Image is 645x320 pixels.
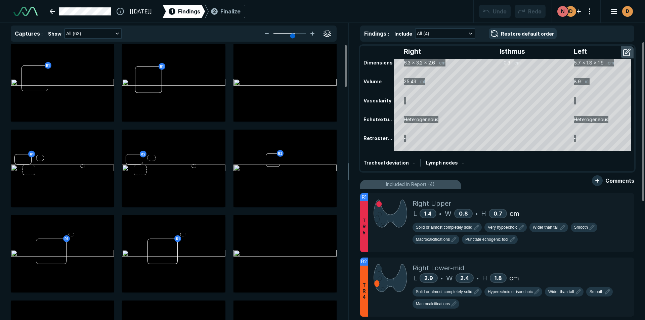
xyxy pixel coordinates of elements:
span: 1.8 [494,275,502,281]
span: W [446,273,453,283]
span: Included in Report (4) [386,181,435,188]
button: avatar-name [606,5,634,18]
span: 0.7 [493,210,502,217]
span: Include [394,30,412,37]
span: Wider than tall [533,224,559,230]
span: T R 5 [362,218,366,236]
span: • [475,210,478,218]
li: R2TR4Right Lower-midL2.9•W2.4•H1.8cm [360,258,634,317]
button: Restore default order [489,28,557,39]
button: Undo [479,5,511,18]
span: All (63) [66,30,81,37]
span: cm [509,273,519,283]
span: Lymph nodes [426,160,458,166]
span: H [482,273,487,283]
span: L [413,273,417,283]
div: Finalize [220,7,241,15]
span: D [569,8,573,15]
span: R2 [361,258,367,265]
span: D [626,8,629,15]
li: R1TR5Right UpperL1.4•W0.8•H0.7cm [360,193,634,252]
span: 2.4 [460,275,469,281]
span: Tracheal deviation [363,160,409,166]
a: See-Mode Logo [11,4,40,19]
span: Right Upper [413,198,451,209]
span: Findings [178,7,200,15]
span: Smooth [574,224,588,230]
button: Redo [515,5,546,18]
span: • [439,210,441,218]
span: Very hypoechoic [488,224,517,230]
span: Solid or almost completely solid [416,224,472,230]
span: Right Lower-mid [413,263,464,273]
span: • [476,274,479,282]
div: avatar-name [557,6,568,17]
span: cm [510,209,519,219]
span: R1 [362,193,367,201]
span: - [462,160,464,166]
div: 2Finalize [205,5,245,18]
img: 8c3JtjAAAABklEQVQDAOm8EC8wQk2gAAAAAElFTkSuQmCC [374,263,407,293]
span: L [413,209,417,219]
span: All (4) [417,30,429,37]
span: Punctate echogenic foci [465,236,508,242]
span: H [481,209,486,219]
span: Captures [15,30,40,37]
span: 0.8 [459,210,468,217]
img: 9jEWQnAAAABklEQVQDAGhQGy8mq2zxAAAAAElFTkSuQmCC [374,198,407,228]
span: : [41,31,43,37]
span: Macrocalcifications [416,301,450,307]
div: 1Findings [163,5,205,18]
div: avatar-name [622,6,633,17]
span: Macrocalcifications [416,236,450,242]
span: : [388,31,389,37]
span: [[DATE]] [130,7,152,15]
span: Show [48,30,61,37]
span: Comments [605,177,634,185]
div: avatar-name [565,6,576,17]
span: T R 4 [362,282,366,300]
span: Hyperechoic or isoechoic [488,289,533,295]
span: N [561,8,565,15]
span: 2 [213,8,216,15]
span: 1.4 [424,210,432,217]
span: Smooth [590,289,603,295]
span: 1 [171,8,173,15]
span: Solid or almost completely solid [416,289,472,295]
span: W [445,209,451,219]
span: 2.9 [424,275,433,281]
span: - [413,160,415,166]
img: See-Mode Logo [13,7,38,16]
span: • [440,274,443,282]
span: Findings [364,30,386,37]
span: Wider than tall [548,289,574,295]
